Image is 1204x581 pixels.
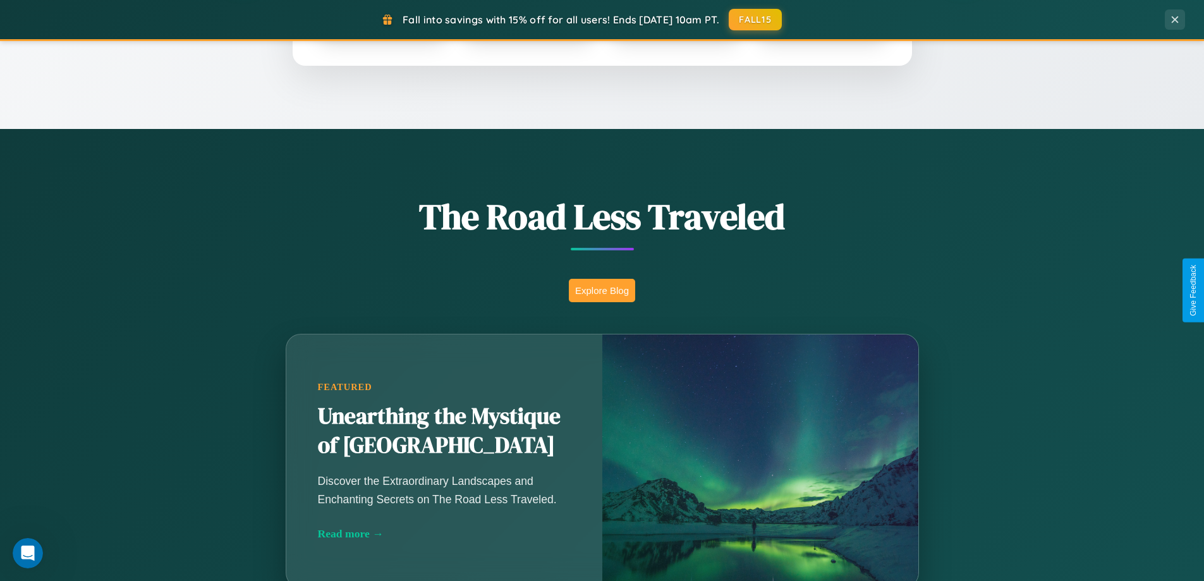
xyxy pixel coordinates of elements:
div: Give Feedback [1189,265,1198,316]
span: Fall into savings with 15% off for all users! Ends [DATE] 10am PT. [403,13,719,26]
div: Read more → [318,527,571,541]
h2: Unearthing the Mystique of [GEOGRAPHIC_DATA] [318,402,571,460]
button: Explore Blog [569,279,635,302]
button: FALL15 [729,9,782,30]
div: Featured [318,382,571,393]
iframe: Intercom live chat [13,538,43,568]
h1: The Road Less Traveled [223,192,982,241]
p: Discover the Extraordinary Landscapes and Enchanting Secrets on The Road Less Traveled. [318,472,571,508]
